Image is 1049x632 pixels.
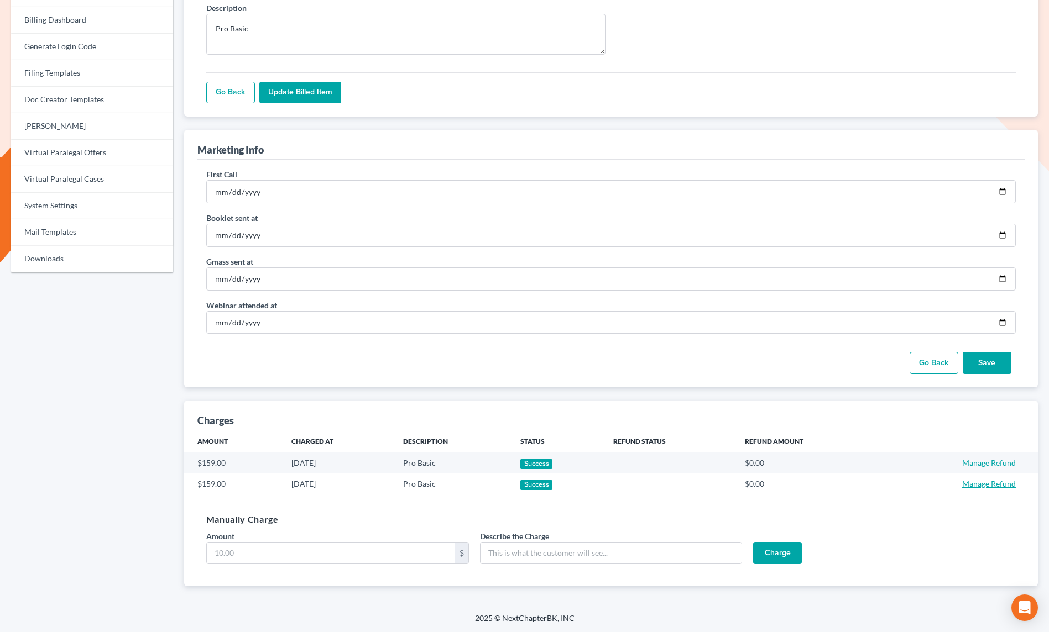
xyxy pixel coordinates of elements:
[206,256,253,267] label: Gmass sent at
[604,430,736,452] th: Refund Status
[206,2,247,14] label: Description
[512,430,604,452] th: Status
[11,113,173,140] a: [PERSON_NAME]
[283,452,394,473] td: [DATE]
[207,543,455,563] input: 10.00
[206,14,606,55] textarea: Pro Basic
[197,143,264,156] div: Marketing Info
[206,299,277,311] label: Webinar attended at
[11,7,173,34] a: Billing Dashboard
[11,246,173,272] a: Downloads
[394,473,512,494] td: Pro Basic
[455,543,468,563] div: $
[11,166,173,193] a: Virtual Paralegal Cases
[184,452,283,473] td: $159.00
[283,473,394,494] td: [DATE]
[283,430,394,452] th: Charged At
[520,480,552,490] div: Success
[962,479,1016,488] a: Manage Refund
[736,452,879,473] td: $0.00
[206,168,237,180] label: First Call
[520,459,552,469] div: Success
[753,542,802,564] input: Charge
[11,219,173,246] a: Mail Templates
[206,82,255,104] a: Go Back
[184,430,283,452] th: Amount
[736,430,879,452] th: Refund Amount
[480,542,743,564] input: This is what the customer will see...
[480,530,549,542] label: Describe the Charge
[11,60,173,87] a: Filing Templates
[184,473,283,494] td: $159.00
[259,82,341,104] input: Update Billed item
[11,193,173,219] a: System Settings
[1011,594,1038,621] div: Open Intercom Messenger
[11,140,173,166] a: Virtual Paralegal Offers
[206,530,234,542] label: Amount
[736,473,879,494] td: $0.00
[11,34,173,60] a: Generate Login Code
[206,212,258,224] label: Booklet sent at
[11,87,173,113] a: Doc Creator Templates
[394,430,512,452] th: Description
[206,513,1016,526] h5: Manually Charge
[963,352,1011,374] input: Save
[197,414,234,427] div: Charges
[394,452,512,473] td: Pro Basic
[910,352,958,374] a: Go Back
[962,458,1016,467] a: Manage Refund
